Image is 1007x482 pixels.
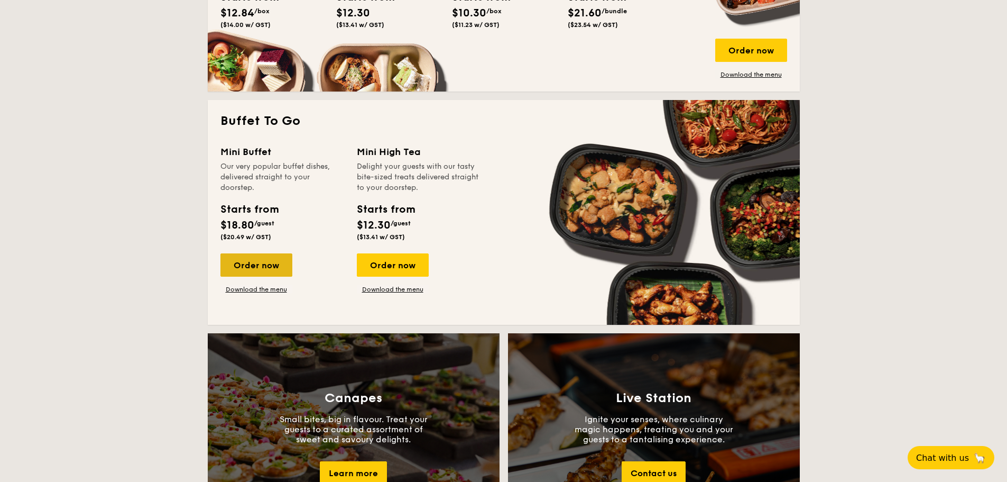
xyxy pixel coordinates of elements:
span: /box [486,7,502,15]
p: Ignite your senses, where culinary magic happens, treating you and your guests to a tantalising e... [575,414,733,444]
h3: Canapes [325,391,382,406]
span: $21.60 [568,7,602,20]
span: $12.30 [336,7,370,20]
span: /guest [391,220,411,227]
span: Chat with us [916,453,969,463]
div: Order now [715,39,787,62]
span: ($13.41 w/ GST) [336,21,384,29]
div: Our very popular buffet dishes, delivered straight to your doorstep. [220,161,344,193]
span: ($20.49 w/ GST) [220,233,271,241]
a: Download the menu [357,285,429,294]
h2: Buffet To Go [220,113,787,130]
span: /bundle [602,7,627,15]
span: ($23.54 w/ GST) [568,21,618,29]
div: Starts from [220,202,278,217]
div: Order now [220,253,292,277]
span: /guest [254,220,274,227]
span: ($13.41 w/ GST) [357,233,405,241]
span: ($11.23 w/ GST) [452,21,500,29]
span: $18.80 [220,219,254,232]
h3: Live Station [616,391,691,406]
p: Small bites, big in flavour. Treat your guests to a curated assortment of sweet and savoury delig... [274,414,433,444]
span: /box [254,7,270,15]
div: Order now [357,253,429,277]
div: Mini Buffet [220,144,344,159]
a: Download the menu [220,285,292,294]
span: $10.30 [452,7,486,20]
span: 🦙 [973,452,986,464]
a: Download the menu [715,70,787,79]
div: Mini High Tea [357,144,481,159]
div: Starts from [357,202,414,217]
span: ($14.00 w/ GST) [220,21,271,29]
div: Delight your guests with our tasty bite-sized treats delivered straight to your doorstep. [357,161,481,193]
span: $12.30 [357,219,391,232]
button: Chat with us🦙 [908,446,994,469]
span: $12.84 [220,7,254,20]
